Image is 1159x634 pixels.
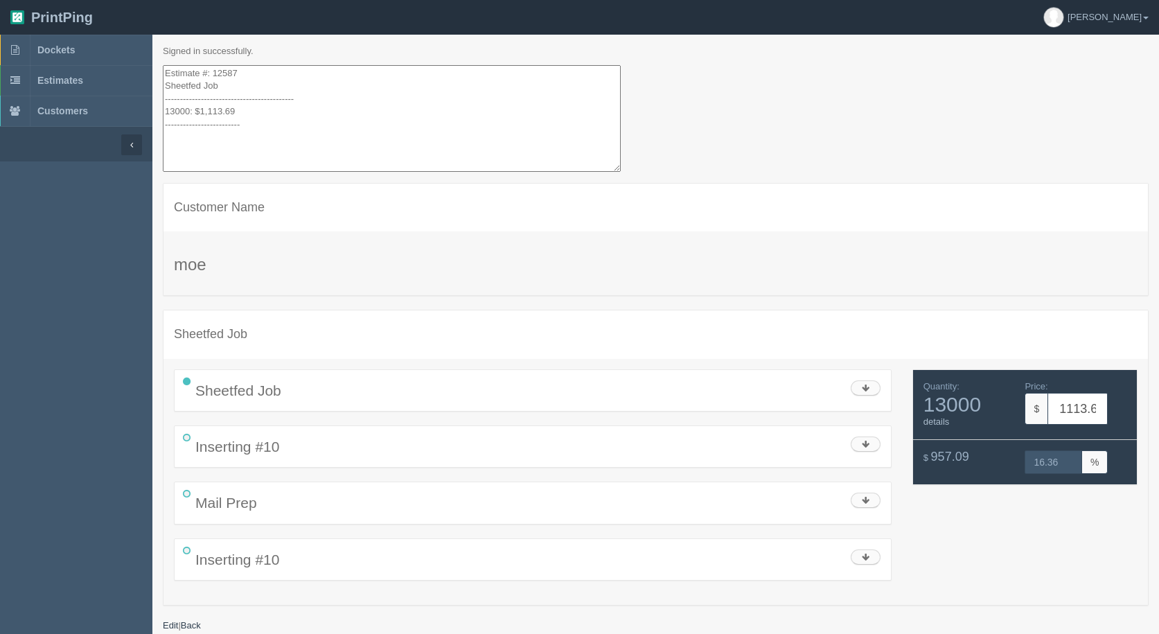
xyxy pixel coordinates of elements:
[163,65,621,173] textarea: Estimate #: 12587 Sheetfed Job ------------------------------------------- 13000: $1,113.69 -----...
[181,620,201,631] a: Back
[923,393,1015,416] span: 13000
[923,416,950,427] a: details
[174,201,1138,215] h4: Customer Name
[195,439,279,455] span: Inserting #10
[923,452,928,463] span: $
[1025,393,1047,425] span: $
[195,382,281,398] span: Sheetfed Job
[1044,8,1063,27] img: avatar_default-7531ab5dedf162e01f1e0bb0964e6a185e93c5c22dfe317fb01d7f8cd2b1632c.jpg
[37,44,75,55] span: Dockets
[195,495,257,511] span: Mail Prep
[174,328,1138,342] h4: Sheetfed Job
[163,620,178,631] a: Edit
[1025,381,1047,391] span: Price:
[923,381,959,391] span: Quantity:
[931,450,969,464] span: 957.09
[195,552,279,567] span: Inserting #10
[10,10,24,24] img: logo-3e63b451c926e2ac314895c53de4908e5d424f24456219fb08d385ab2e579770.png
[1082,450,1108,474] span: %
[37,75,83,86] span: Estimates
[163,45,1149,58] p: Signed in successfully.
[174,256,1138,274] h3: moe
[37,105,88,116] span: Customers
